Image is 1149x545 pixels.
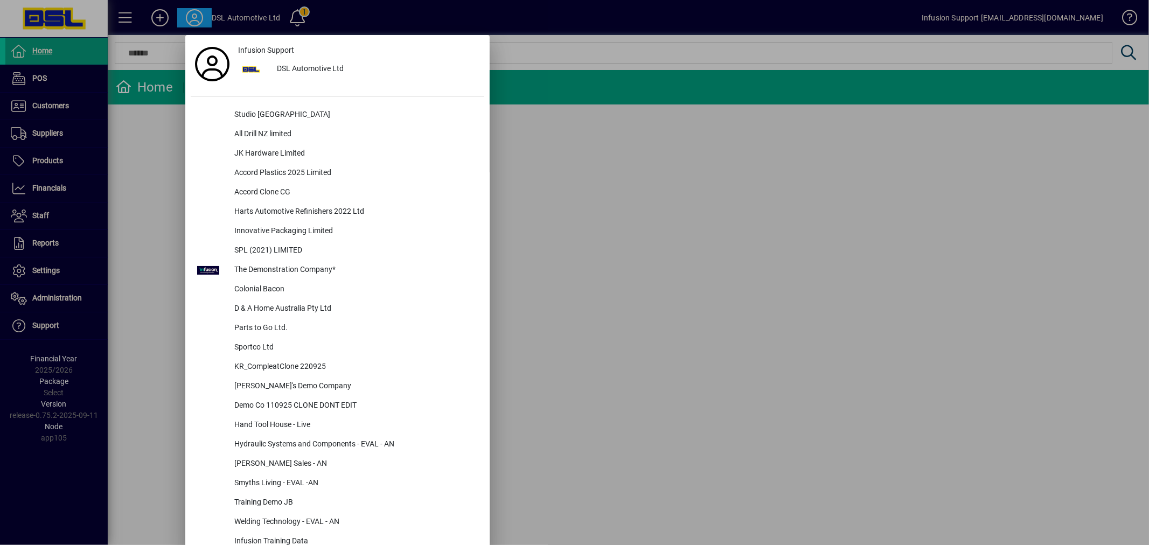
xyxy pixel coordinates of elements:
[191,280,484,299] button: Colonial Bacon
[226,125,484,144] div: All Drill NZ limited
[191,183,484,202] button: Accord Clone CG
[191,416,484,435] button: Hand Tool House - Live
[226,396,484,416] div: Demo Co 110925 CLONE DONT EDIT
[238,45,294,56] span: Infusion Support
[191,125,484,144] button: All Drill NZ limited
[226,164,484,183] div: Accord Plastics 2025 Limited
[226,493,484,513] div: Training Demo JB
[226,513,484,532] div: Welding Technology - EVAL - AN
[191,377,484,396] button: [PERSON_NAME]'s Demo Company
[191,396,484,416] button: Demo Co 110925 CLONE DONT EDIT
[191,513,484,532] button: Welding Technology - EVAL - AN
[191,435,484,455] button: Hydraulic Systems and Components - EVAL - AN
[191,358,484,377] button: KR_CompleatClone 220925
[226,358,484,377] div: KR_CompleatClone 220925
[191,54,234,74] a: Profile
[226,455,484,474] div: [PERSON_NAME] Sales - AN
[191,106,484,125] button: Studio [GEOGRAPHIC_DATA]
[226,435,484,455] div: Hydraulic Systems and Components - EVAL - AN
[191,455,484,474] button: [PERSON_NAME] Sales - AN
[226,338,484,358] div: Sportco Ltd
[226,202,484,222] div: Harts Automotive Refinishers 2022 Ltd
[226,106,484,125] div: Studio [GEOGRAPHIC_DATA]
[226,319,484,338] div: Parts to Go Ltd.
[226,416,484,435] div: Hand Tool House - Live
[234,40,484,60] a: Infusion Support
[191,474,484,493] button: Smyths Living - EVAL -AN
[226,299,484,319] div: D & A Home Australia Pty Ltd
[191,144,484,164] button: JK Hardware Limited
[191,261,484,280] button: The Demonstration Company*
[191,299,484,319] button: D & A Home Australia Pty Ltd
[226,183,484,202] div: Accord Clone CG
[226,144,484,164] div: JK Hardware Limited
[226,241,484,261] div: SPL (2021) LIMITED
[268,60,484,79] div: DSL Automotive Ltd
[234,60,484,79] button: DSL Automotive Ltd
[226,261,484,280] div: The Demonstration Company*
[191,164,484,183] button: Accord Plastics 2025 Limited
[191,202,484,222] button: Harts Automotive Refinishers 2022 Ltd
[226,222,484,241] div: Innovative Packaging Limited
[191,338,484,358] button: Sportco Ltd
[226,474,484,493] div: Smyths Living - EVAL -AN
[191,493,484,513] button: Training Demo JB
[191,222,484,241] button: Innovative Packaging Limited
[191,319,484,338] button: Parts to Go Ltd.
[191,241,484,261] button: SPL (2021) LIMITED
[226,377,484,396] div: [PERSON_NAME]'s Demo Company
[226,280,484,299] div: Colonial Bacon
